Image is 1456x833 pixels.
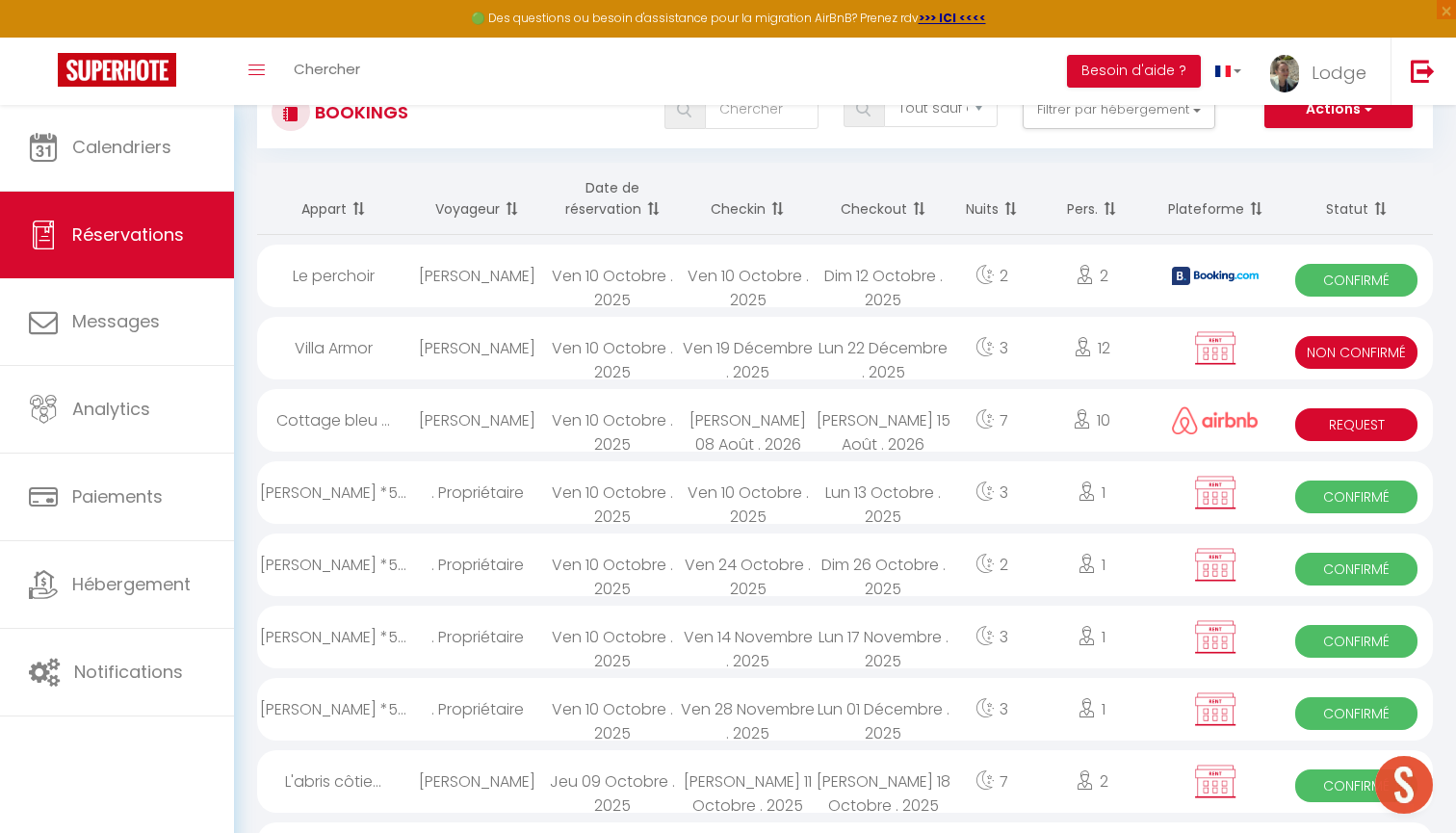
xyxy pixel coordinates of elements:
[1312,61,1366,85] span: Lodge
[1411,59,1435,83] img: logout
[705,91,819,129] input: Chercher
[279,38,375,105] a: Chercher
[919,10,986,26] a: >>> ICI <<<<
[950,163,1032,235] th: Sort by nights
[1067,55,1201,88] button: Besoin d'aide ?
[72,572,191,596] span: Hébergement
[72,135,171,159] span: Calendriers
[1256,38,1391,105] a: ... Lodge
[681,163,816,235] th: Sort by checkin
[545,163,680,235] th: Sort by booking date
[410,163,545,235] th: Sort by guest
[294,59,360,79] span: Chercher
[1033,163,1151,235] th: Sort by people
[72,484,163,508] span: Paiements
[310,91,408,134] h3: Bookings
[1280,163,1433,235] th: Sort by status
[1270,55,1299,92] img: ...
[74,660,183,684] span: Notifications
[72,222,184,247] span: Réservations
[257,163,410,235] th: Sort by rentals
[72,309,160,333] span: Messages
[1264,91,1413,129] button: Actions
[1023,91,1215,129] button: Filtrer par hébergement
[816,163,950,235] th: Sort by checkout
[1151,163,1280,235] th: Sort by channel
[1375,756,1433,814] div: Ouvrir le chat
[58,53,176,87] img: Super Booking
[72,397,150,421] span: Analytics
